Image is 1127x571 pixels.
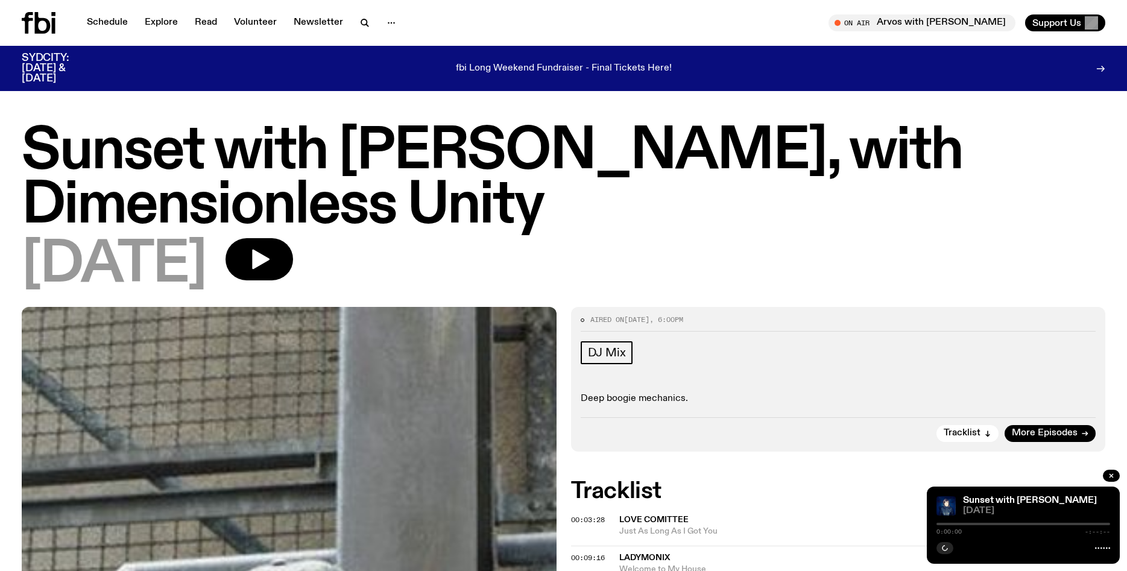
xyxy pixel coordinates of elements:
a: Explore [137,14,185,31]
h1: Sunset with [PERSON_NAME], with Dimensionless Unity [22,125,1105,233]
span: Just As Long As I Got You [619,526,1106,537]
span: DJ Mix [588,346,626,359]
button: Tracklist [936,425,999,442]
p: Deep boogie mechanics. [581,393,1096,405]
span: More Episodes [1012,429,1078,438]
h3: SYDCITY: [DATE] & [DATE] [22,53,99,84]
a: Newsletter [286,14,350,31]
span: [DATE] [963,506,1110,516]
h2: Tracklist [571,481,1106,502]
button: 00:09:16 [571,555,605,561]
span: Aired on [590,315,624,324]
button: Support Us [1025,14,1105,31]
button: On AirArvos with [PERSON_NAME] [829,14,1015,31]
a: Volunteer [227,14,284,31]
a: More Episodes [1005,425,1096,442]
a: Read [188,14,224,31]
span: 0:00:00 [936,529,962,535]
span: [DATE] [624,315,649,324]
button: 00:03:28 [571,517,605,523]
a: DJ Mix [581,341,633,364]
span: LADYMONIX [619,554,670,562]
span: -:--:-- [1085,529,1110,535]
span: Support Us [1032,17,1081,28]
a: Schedule [80,14,135,31]
span: Tracklist [944,429,980,438]
span: [DATE] [22,238,206,292]
span: , 6:00pm [649,315,683,324]
span: Love Comittee [619,516,689,524]
p: fbi Long Weekend Fundraiser - Final Tickets Here! [456,63,672,74]
span: 00:03:28 [571,515,605,525]
a: Sunset with [PERSON_NAME] [963,496,1097,505]
span: 00:09:16 [571,553,605,563]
